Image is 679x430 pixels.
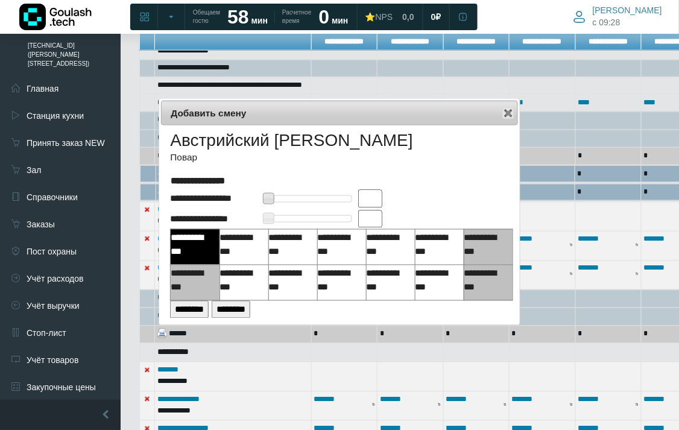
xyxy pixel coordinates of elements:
[186,6,356,28] a: Обещаем гостю 58 мин Расчетное время 0 мин
[436,11,441,22] span: ₽
[593,5,662,16] span: [PERSON_NAME]
[332,16,348,25] span: мин
[282,8,311,25] span: Расчетное время
[251,16,268,25] span: мин
[171,106,474,120] span: Добавить смену
[424,6,449,28] a: 0 ₽
[193,8,220,25] span: Обещаем гостю
[19,4,92,30] img: Логотип компании Goulash.tech
[170,150,413,164] p: Повар
[365,11,393,22] div: ⭐
[319,6,330,28] strong: 0
[170,130,413,151] h2: Австрийский [PERSON_NAME]
[227,6,249,28] strong: 58
[358,6,422,28] a: ⭐NPS 0,0
[593,16,621,29] span: c 09:28
[566,2,669,31] button: [PERSON_NAME] c 09:28
[502,107,514,119] button: Close
[431,11,436,22] span: 0
[402,11,414,22] span: 0,0
[157,329,167,338] img: print16.png
[376,12,393,22] span: NPS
